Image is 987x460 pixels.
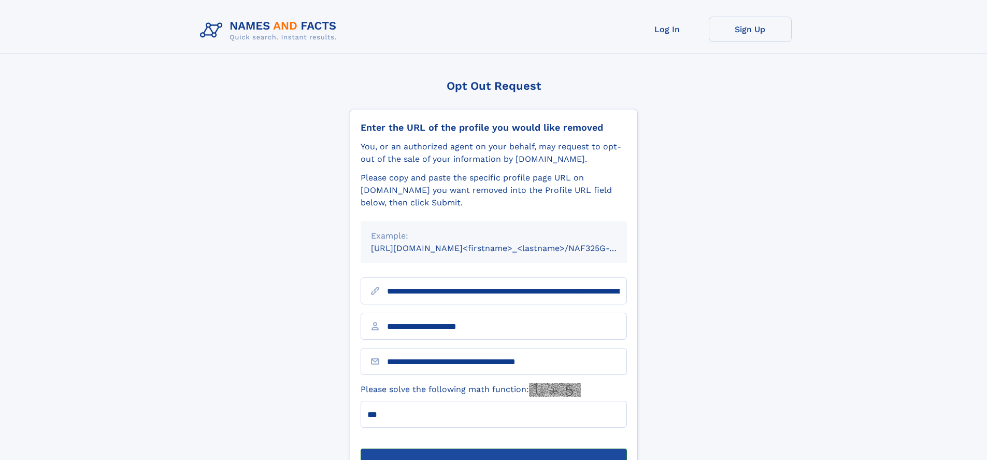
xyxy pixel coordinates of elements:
[371,243,647,253] small: [URL][DOMAIN_NAME]<firstname>_<lastname>/NAF325G-xxxxxxxx
[371,230,617,242] div: Example:
[361,172,627,209] div: Please copy and paste the specific profile page URL on [DOMAIN_NAME] you want removed into the Pr...
[709,17,792,42] a: Sign Up
[361,122,627,133] div: Enter the URL of the profile you would like removed
[350,79,638,92] div: Opt Out Request
[626,17,709,42] a: Log In
[361,141,627,165] div: You, or an authorized agent on your behalf, may request to opt-out of the sale of your informatio...
[361,383,581,397] label: Please solve the following math function:
[196,17,345,45] img: Logo Names and Facts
